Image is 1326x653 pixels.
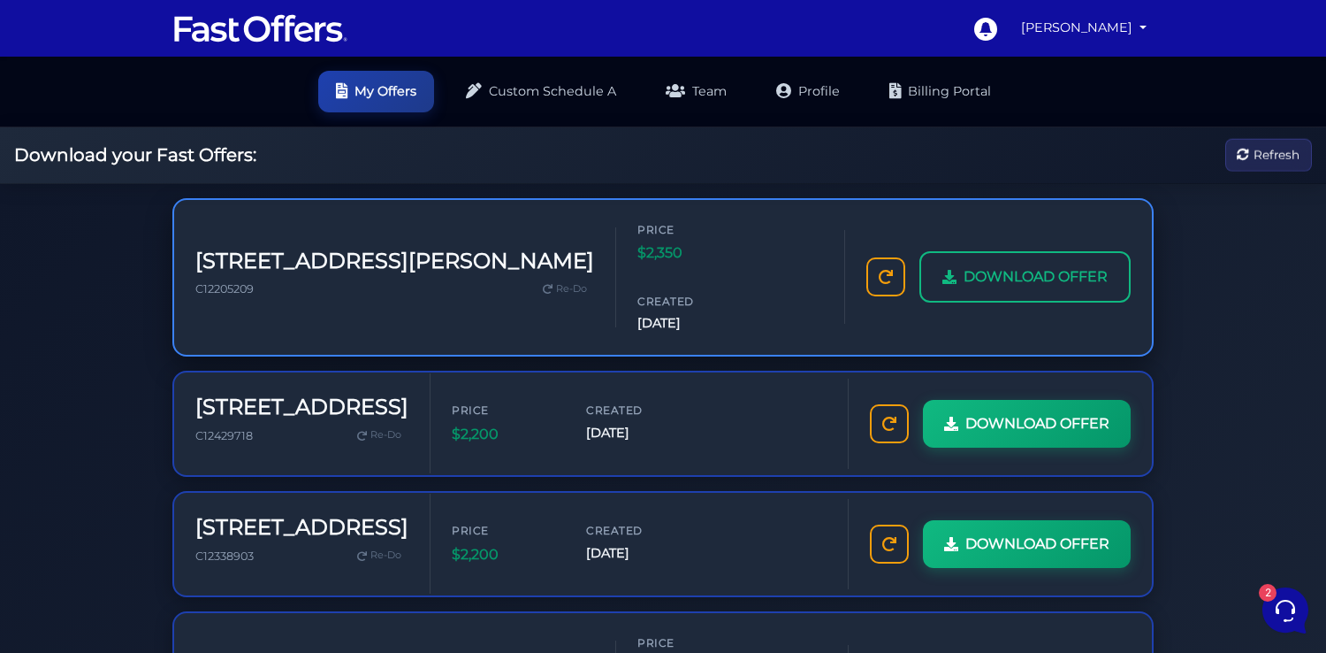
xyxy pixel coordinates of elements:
span: Fast Offers [74,196,280,213]
a: Re-Do [536,278,594,301]
span: $2,350 [637,242,743,265]
p: You: ? [74,149,271,166]
span: Start a Conversation [127,259,248,273]
button: Home [14,490,123,531]
span: C12429718 [195,429,253,442]
p: Home [53,515,83,531]
span: Created [637,293,743,310]
span: Fast Offers [74,127,271,145]
span: Your Conversations [28,99,143,113]
a: Re-Do [350,424,408,447]
span: Re-Do [370,427,401,443]
a: DOWNLOAD OFFER [923,400,1131,448]
p: Messages [152,515,202,531]
span: Re-Do [556,281,587,297]
span: DOWNLOAD OFFER [965,412,1109,435]
a: [PERSON_NAME] [1014,11,1154,45]
a: See all [286,99,325,113]
h3: [STREET_ADDRESS][PERSON_NAME] [195,249,594,274]
p: 9mo ago [282,127,325,143]
span: Price [452,522,558,539]
h3: [STREET_ADDRESS] [195,515,408,541]
input: Search for an Article... [40,357,289,375]
span: C12205209 [195,282,254,296]
span: DOWNLOAD OFFER [965,533,1109,556]
span: 2 [177,488,189,501]
p: Help [274,515,297,531]
h3: [STREET_ADDRESS] [195,395,408,420]
img: dark [42,136,63,157]
span: [DATE] [586,543,692,564]
span: $2,200 [452,543,558,566]
h2: Hello [PERSON_NAME] 👋 [14,14,297,71]
span: [DATE] [637,313,743,334]
p: You: Hey, is it down? my offers aren't downloading and i've notice all the agent, landlord and br... [74,217,280,234]
span: $2,200 [452,423,558,446]
a: Fast OffersYou:Hey, is it down? my offers aren't downloading and i've notice all the agent, landl... [21,188,332,242]
span: Created [586,402,692,419]
span: Re-Do [370,548,401,564]
a: Fast OffersYou:?9mo ago [21,120,332,173]
a: Re-Do [350,544,408,567]
span: Price [637,634,743,651]
a: Open Help Center [220,319,325,334]
button: Help [231,490,339,531]
a: Custom Schedule A [448,71,634,112]
span: Price [637,221,743,238]
span: Refresh [1254,145,1299,165]
button: Start a Conversation [28,249,325,284]
a: DOWNLOAD OFFER [919,251,1131,303]
a: My Offers [318,71,434,112]
button: 2Messages [123,490,232,531]
img: dark [42,204,63,226]
a: DOWNLOAD OFFER [923,520,1131,568]
a: Team [648,71,744,112]
span: [DATE] [586,423,692,443]
a: Billing Portal [872,71,1009,112]
span: Find an Answer [28,319,120,334]
span: Price [452,402,558,419]
span: C12338903 [195,549,254,563]
span: Created [586,522,692,539]
iframe: Customerly Messenger Launcher [1259,584,1312,637]
p: [DATE] [291,196,325,211]
img: dark [29,204,50,226]
a: Profile [758,71,857,112]
img: dark [29,136,50,157]
span: DOWNLOAD OFFER [964,265,1108,288]
button: Refresh [1225,139,1312,172]
h2: Download your Fast Offers: [14,144,256,165]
